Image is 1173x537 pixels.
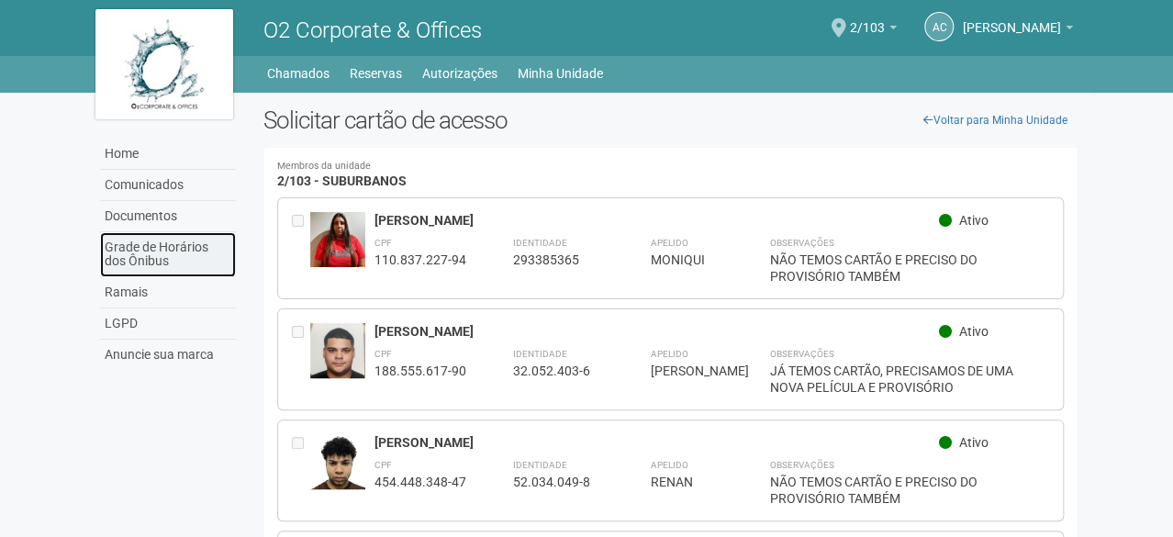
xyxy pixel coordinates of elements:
a: LGPD [100,308,236,340]
a: Documentos [100,201,236,232]
div: RENAN [650,474,723,490]
span: Anna Carolina Yorio Vianna [963,3,1061,35]
a: Minha Unidade [518,61,603,86]
h4: 2/103 - SUBURBANOS [277,162,1064,188]
div: 110.837.227-94 [374,252,466,268]
span: Ativo [959,324,989,339]
strong: CPF [374,349,392,359]
img: user.jpg [310,212,365,267]
div: 52.034.049-8 [512,474,604,490]
strong: Apelido [650,460,687,470]
a: Reservas [350,61,402,86]
div: [PERSON_NAME] [374,212,939,229]
a: Grade de Horários dos Ônibus [100,232,236,277]
strong: Observações [769,460,833,470]
div: MONIQUI [650,252,723,268]
strong: CPF [374,238,392,248]
div: [PERSON_NAME] [374,323,939,340]
a: Autorizações [422,61,497,86]
span: Ativo [959,435,989,450]
strong: Identidade [512,349,566,359]
small: Membros da unidade [277,162,1064,172]
a: Comunicados [100,170,236,201]
div: Entre em contato com a Aministração para solicitar o cancelamento ou 2a via [292,434,310,507]
a: Chamados [267,61,330,86]
h2: Solicitar cartão de acesso [263,106,1078,134]
div: Entre em contato com a Aministração para solicitar o cancelamento ou 2a via [292,323,310,396]
img: logo.jpg [95,9,233,119]
div: 32.052.403-6 [512,363,604,379]
div: 293385365 [512,252,604,268]
div: JÁ TEMOS CARTÃO, PRECISAMOS DE UMA NOVA PELÍCULA E PROVISÓRIO [769,363,1049,396]
a: Ramais [100,277,236,308]
div: Entre em contato com a Aministração para solicitar o cancelamento ou 2a via [292,212,310,285]
strong: Apelido [650,349,687,359]
a: 2/103 [850,23,897,38]
span: Ativo [959,213,989,228]
strong: CPF [374,460,392,470]
strong: Observações [769,349,833,359]
a: Voltar para Minha Unidade [913,106,1078,134]
a: AC [924,12,954,41]
div: [PERSON_NAME] [650,363,723,379]
img: user.jpg [310,323,365,393]
strong: Identidade [512,238,566,248]
a: Home [100,139,236,170]
span: O2 Corporate & Offices [263,17,482,43]
a: Anuncie sua marca [100,340,236,370]
div: NÃO TEMOS CARTÃO E PRECISO DO PROVISÓRIO TAMBÉM [769,474,1049,507]
div: 188.555.617-90 [374,363,466,379]
strong: Apelido [650,238,687,248]
div: [PERSON_NAME] [374,434,939,451]
strong: Identidade [512,460,566,470]
div: 454.448.348-47 [374,474,466,490]
img: user.jpg [310,434,365,508]
strong: Observações [769,238,833,248]
div: NÃO TEMOS CARTÃO E PRECISO DO PROVISÓRIO TAMBÉM [769,252,1049,285]
span: 2/103 [850,3,885,35]
a: [PERSON_NAME] [963,23,1073,38]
